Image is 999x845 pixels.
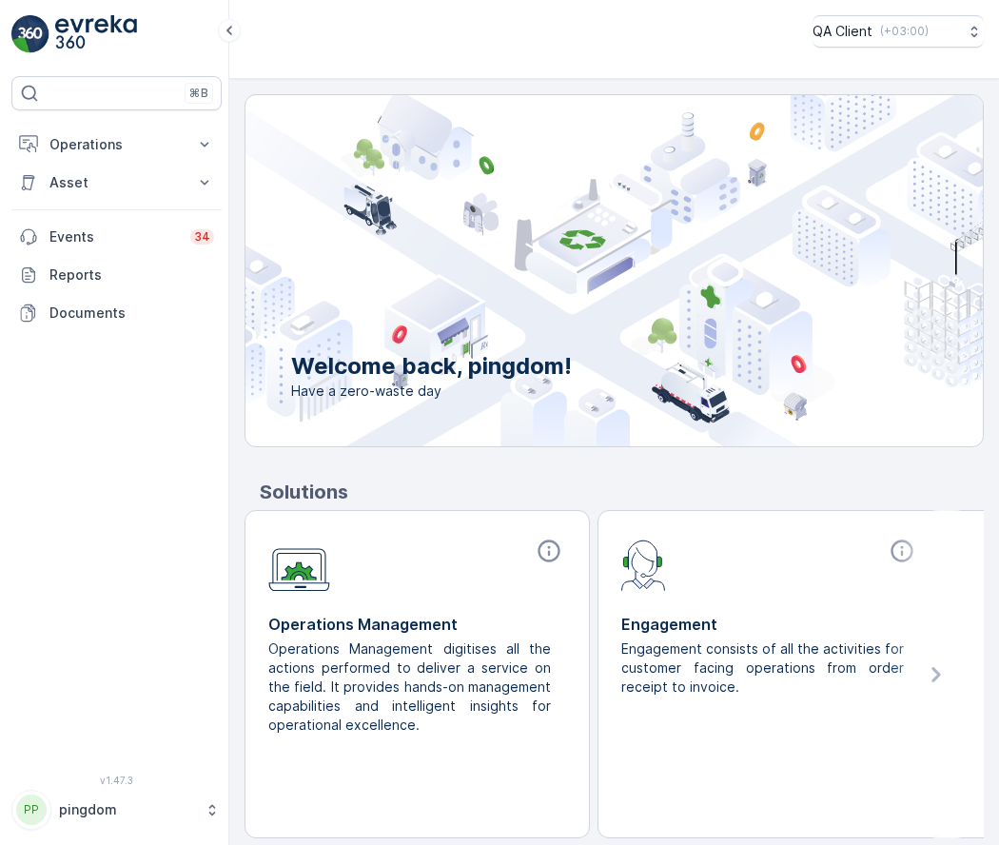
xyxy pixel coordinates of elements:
p: pingdom [59,800,195,819]
p: ( +03:00 ) [880,24,929,39]
img: module-icon [268,538,330,592]
a: Documents [11,294,222,332]
p: Operations [49,135,184,154]
p: QA Client [813,22,872,41]
img: logo_light-DOdMpM7g.png [55,15,137,53]
img: logo [11,15,49,53]
img: module-icon [621,538,666,591]
span: v 1.47.3 [11,775,222,786]
p: 34 [194,229,210,245]
p: Engagement [621,613,919,636]
p: Asset [49,173,184,192]
button: QA Client(+03:00) [813,15,984,48]
p: Reports [49,265,214,285]
p: Operations Management digitises all the actions performed to deliver a service on the field. It p... [268,639,551,735]
p: Events [49,227,179,246]
button: Operations [11,126,222,164]
button: PPpingdom [11,790,222,830]
p: Solutions [260,478,984,506]
span: Have a zero-waste day [291,382,572,401]
p: Documents [49,304,214,323]
a: Reports [11,256,222,294]
p: Engagement consists of all the activities for customer facing operations from order receipt to in... [621,639,904,697]
p: ⌘B [189,86,208,101]
button: Asset [11,164,222,202]
img: city illustration [160,95,983,446]
p: Welcome back, pingdom! [291,351,572,382]
p: Operations Management [268,613,566,636]
div: PP [16,795,47,825]
a: Events34 [11,218,222,256]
